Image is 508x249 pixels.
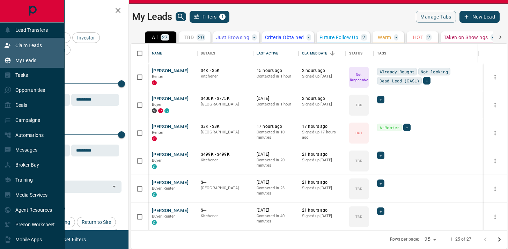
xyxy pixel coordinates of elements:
[253,35,255,40] p: -
[450,236,471,242] p: 1–25 of 27
[423,77,430,85] div: +
[302,74,342,79] p: Signed up [DATE]
[319,35,358,40] p: Future Follow Up
[257,213,295,224] p: Contacted in 40 minutes
[72,32,100,43] div: Investor
[257,130,295,140] p: Contacted in 10 minutes
[257,152,295,158] p: [DATE]
[406,124,408,131] span: +
[380,208,382,215] span: +
[396,35,397,40] p: -
[413,35,423,40] p: HOT
[355,214,362,219] p: TBD
[265,35,304,40] p: Criteria Obtained
[377,96,384,103] div: +
[152,158,162,163] span: Buyer
[152,130,164,135] span: Renter
[162,35,168,40] p: 27
[492,35,493,40] p: -
[152,35,157,40] p: All
[216,35,249,40] p: Just Browsing
[302,68,342,74] p: 2 hours ago
[302,96,342,102] p: 2 hours ago
[198,35,204,40] p: 20
[201,96,250,102] p: $400K - $775K
[148,44,197,63] div: Name
[257,68,295,74] p: 15 hours ago
[380,152,382,159] span: +
[152,214,175,219] span: Buyer, Renter
[253,44,299,63] div: Last Active
[355,102,362,108] p: TBD
[257,207,295,213] p: [DATE]
[257,44,278,63] div: Last Active
[201,158,250,163] p: Kitchener
[152,80,157,85] div: property.ca
[257,96,295,102] p: [DATE]
[380,68,414,75] span: Already Bought
[346,44,374,63] div: Status
[302,124,342,130] p: 17 hours ago
[201,185,250,191] p: [GEOGRAPHIC_DATA]
[152,96,189,102] button: [PERSON_NAME]
[184,35,194,40] p: TBD
[201,213,250,219] p: Kitchener
[308,35,309,40] p: -
[53,234,90,246] button: Reset Filters
[426,77,428,84] span: +
[201,207,250,213] p: $---
[302,152,342,158] p: 21 hours ago
[302,44,327,63] div: Claimed Date
[152,192,157,197] div: condos.ca
[164,108,169,113] div: condos.ca
[201,102,250,107] p: [GEOGRAPHIC_DATA]
[302,102,342,107] p: Signed up [DATE]
[201,44,215,63] div: Details
[422,234,439,244] div: 25
[374,44,478,63] div: Tags
[176,12,186,21] button: search button
[490,72,500,82] button: more
[257,102,295,107] p: Contacted in 1 hour
[377,180,384,187] div: +
[302,207,342,213] p: 21 hours ago
[152,180,189,186] button: [PERSON_NAME]
[390,236,419,242] p: Rows per page:
[490,100,500,110] button: more
[77,217,116,227] div: Return to Site
[355,158,362,163] p: TBD
[109,182,119,191] button: Open
[257,185,295,196] p: Contacted in 23 minutes
[355,130,362,136] p: HOT
[257,180,295,185] p: [DATE]
[152,74,164,79] span: Renter
[201,124,250,130] p: $3K - $3K
[302,130,342,140] p: Signed up 17 hours ago
[257,124,295,130] p: 17 hours ago
[302,180,342,185] p: 21 hours ago
[380,77,419,84] span: Dead Lead (CASL)
[152,207,189,214] button: [PERSON_NAME]
[302,158,342,163] p: Signed up [DATE]
[492,233,506,247] button: Go to next page
[327,49,337,58] button: Sort
[152,44,162,63] div: Name
[350,72,368,82] p: Not Responsive
[362,35,365,40] p: 2
[490,156,500,166] button: more
[152,68,189,74] button: [PERSON_NAME]
[378,35,391,40] p: Warm
[380,180,382,187] span: +
[201,130,250,135] p: [GEOGRAPHIC_DATA]
[349,44,362,63] div: Status
[220,14,225,19] span: 1
[152,136,157,141] div: property.ca
[152,186,175,191] span: Buyer, Renter
[152,220,157,225] div: condos.ca
[444,35,488,40] p: Taken on Showings
[380,96,382,103] span: +
[427,35,430,40] p: 2
[403,124,411,131] div: +
[302,213,342,219] p: Signed up [DATE]
[152,152,189,158] button: [PERSON_NAME]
